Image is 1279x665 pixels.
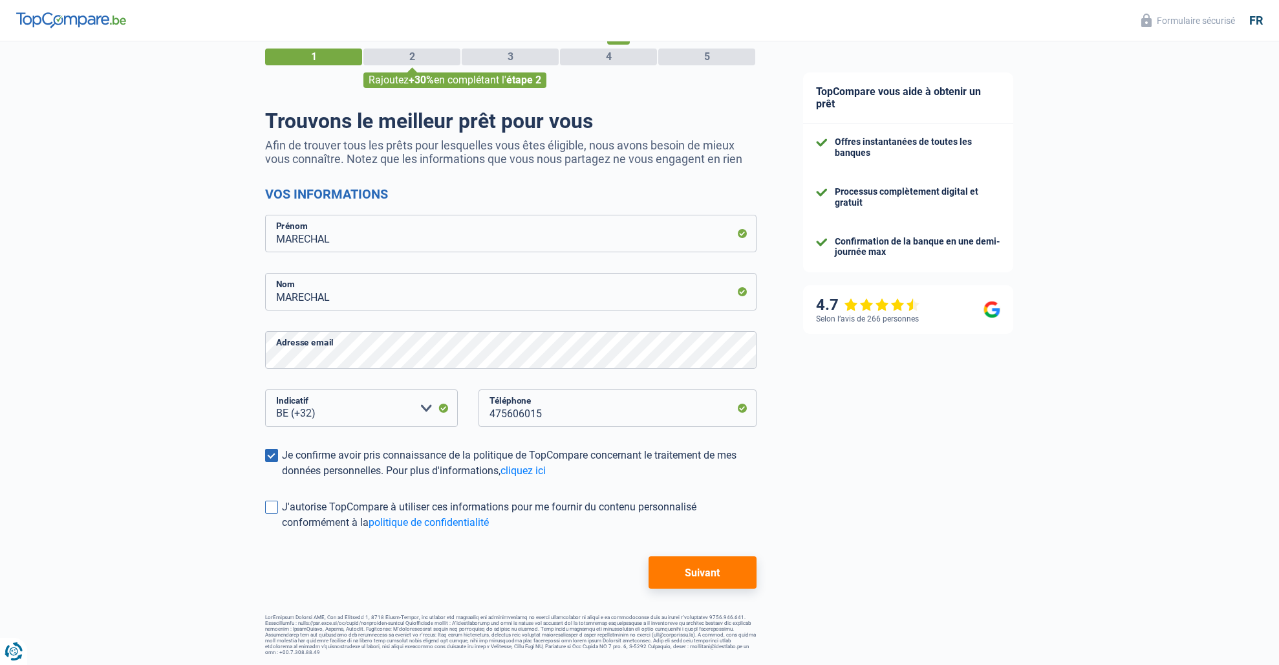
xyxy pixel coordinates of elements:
button: Suivant [649,556,757,589]
div: Confirmation de la banque en une demi-journée max [835,236,1000,258]
footer: LorEmipsum Dolorsi AME, Con ad Elitsedd 1, 8718 Eiusm-Tempor, inc utlabor etd magnaaliq eni admin... [265,615,757,655]
div: 2 [363,49,460,65]
a: cliquez ici [500,464,546,477]
div: J'autorise TopCompare à utiliser ces informations pour me fournir du contenu personnalisé conform... [282,499,757,530]
span: +30% [409,74,434,86]
div: 5 [658,49,755,65]
div: 1 [265,49,362,65]
div: 4 [560,49,657,65]
div: Je confirme avoir pris connaissance de la politique de TopCompare concernant le traitement de mes... [282,448,757,479]
span: étape 2 [506,74,541,86]
button: Formulaire sécurisé [1134,10,1243,31]
a: politique de confidentialité [369,516,489,529]
input: 401020304 [478,389,757,427]
div: Selon l’avis de 266 personnes [816,314,919,323]
div: 3 [462,49,559,65]
h2: Vos informations [265,186,757,202]
div: Processus complètement digital et gratuit [835,186,1000,208]
div: Rajoutez en complétant l' [363,72,546,88]
h1: Trouvons le meilleur prêt pour vous [265,109,757,133]
div: Offres instantanées de toutes les banques [835,136,1000,158]
div: TopCompare vous aide à obtenir un prêt [803,72,1013,124]
img: TopCompare Logo [16,12,126,28]
p: Afin de trouver tous les prêts pour lesquelles vous êtes éligible, nous avons besoin de mieux vou... [265,138,757,166]
div: 4.7 [816,296,920,314]
div: fr [1249,14,1263,28]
